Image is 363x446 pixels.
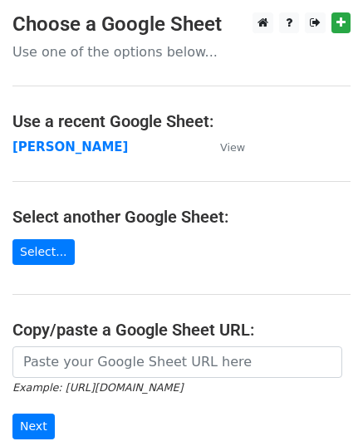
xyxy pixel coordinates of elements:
[12,207,351,227] h4: Select another Google Sheet:
[12,111,351,131] h4: Use a recent Google Sheet:
[12,239,75,265] a: Select...
[220,141,245,154] small: View
[12,414,55,439] input: Next
[12,12,351,37] h3: Choose a Google Sheet
[12,320,351,340] h4: Copy/paste a Google Sheet URL:
[12,140,128,154] a: [PERSON_NAME]
[12,43,351,61] p: Use one of the options below...
[12,381,183,394] small: Example: [URL][DOMAIN_NAME]
[204,140,245,154] a: View
[12,346,342,378] input: Paste your Google Sheet URL here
